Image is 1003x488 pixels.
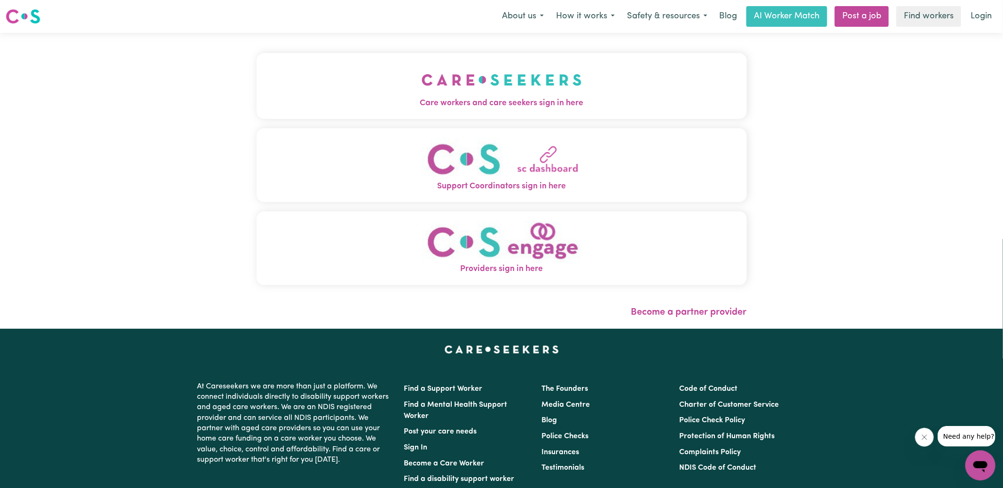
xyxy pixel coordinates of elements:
a: Police Check Policy [680,417,745,424]
a: Careseekers logo [6,6,40,27]
button: Providers sign in here [257,211,747,285]
button: Care workers and care seekers sign in here [257,53,747,119]
a: Become a Care Worker [404,460,484,467]
span: Support Coordinators sign in here [257,180,747,193]
a: Sign In [404,444,427,451]
a: Find a disability support worker [404,475,514,483]
button: About us [496,7,550,26]
a: Post a job [835,6,889,27]
a: AI Worker Match [746,6,827,27]
a: Careseekers home page [445,346,559,353]
button: Support Coordinators sign in here [257,128,747,202]
a: Insurances [541,449,579,456]
a: Code of Conduct [680,385,738,393]
a: Login [965,6,997,27]
span: Care workers and care seekers sign in here [257,97,747,109]
iframe: Message from company [938,426,995,447]
img: Careseekers logo [6,8,40,25]
a: Become a partner provider [631,308,747,317]
a: Charter of Customer Service [680,401,779,409]
button: How it works [550,7,621,26]
iframe: Button to launch messaging window [965,450,995,480]
a: The Founders [541,385,588,393]
a: Post your care needs [404,428,477,435]
a: Media Centre [541,401,590,409]
span: Providers sign in here [257,263,747,275]
button: Safety & resources [621,7,713,26]
a: Testimonials [541,464,584,472]
a: NDIS Code of Conduct [680,464,757,472]
a: Blog [541,417,557,424]
a: Find a Support Worker [404,385,482,393]
a: Find a Mental Health Support Worker [404,401,507,420]
a: Find workers [896,6,961,27]
a: Police Checks [541,433,588,440]
a: Complaints Policy [680,449,741,456]
p: At Careseekers we are more than just a platform. We connect individuals directly to disability su... [197,378,392,469]
a: Blog [713,6,743,27]
iframe: Close message [915,428,934,447]
a: Protection of Human Rights [680,433,775,440]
